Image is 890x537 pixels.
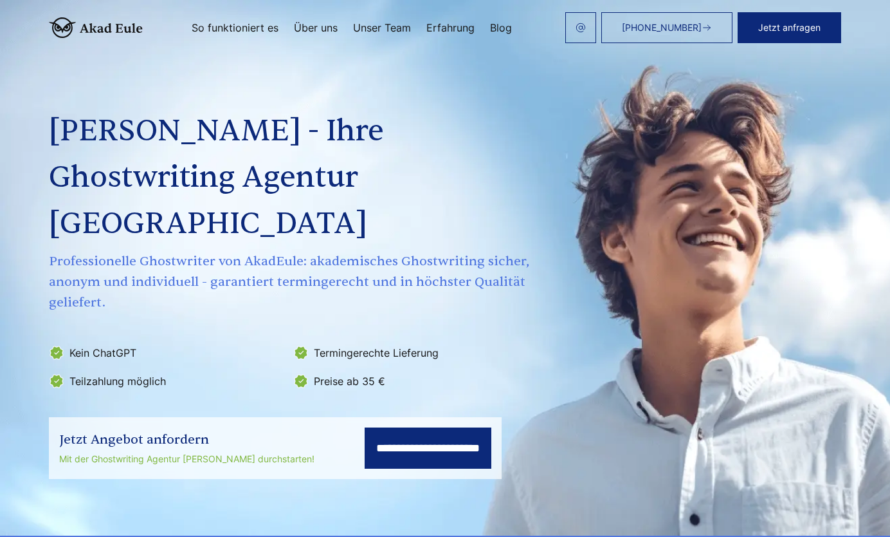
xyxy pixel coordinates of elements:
[353,23,411,33] a: Unser Team
[293,371,530,391] li: Preise ab 35 €
[49,108,532,247] h1: [PERSON_NAME] - Ihre Ghostwriting Agentur [GEOGRAPHIC_DATA]
[622,23,702,33] span: [PHONE_NUMBER]
[426,23,475,33] a: Erfahrung
[49,371,286,391] li: Teilzahlung möglich
[49,17,143,38] img: logo
[49,251,532,313] span: Professionelle Ghostwriter von AkadEule: akademisches Ghostwriting sicher, anonym und individuell...
[49,343,286,363] li: Kein ChatGPT
[293,343,530,363] li: Termingerechte Lieferung
[738,12,841,43] button: Jetzt anfragen
[59,451,314,467] div: Mit der Ghostwriting Agentur [PERSON_NAME] durchstarten!
[59,429,314,450] div: Jetzt Angebot anfordern
[576,23,586,33] img: email
[490,23,512,33] a: Blog
[192,23,278,33] a: So funktioniert es
[294,23,338,33] a: Über uns
[601,12,732,43] a: [PHONE_NUMBER]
